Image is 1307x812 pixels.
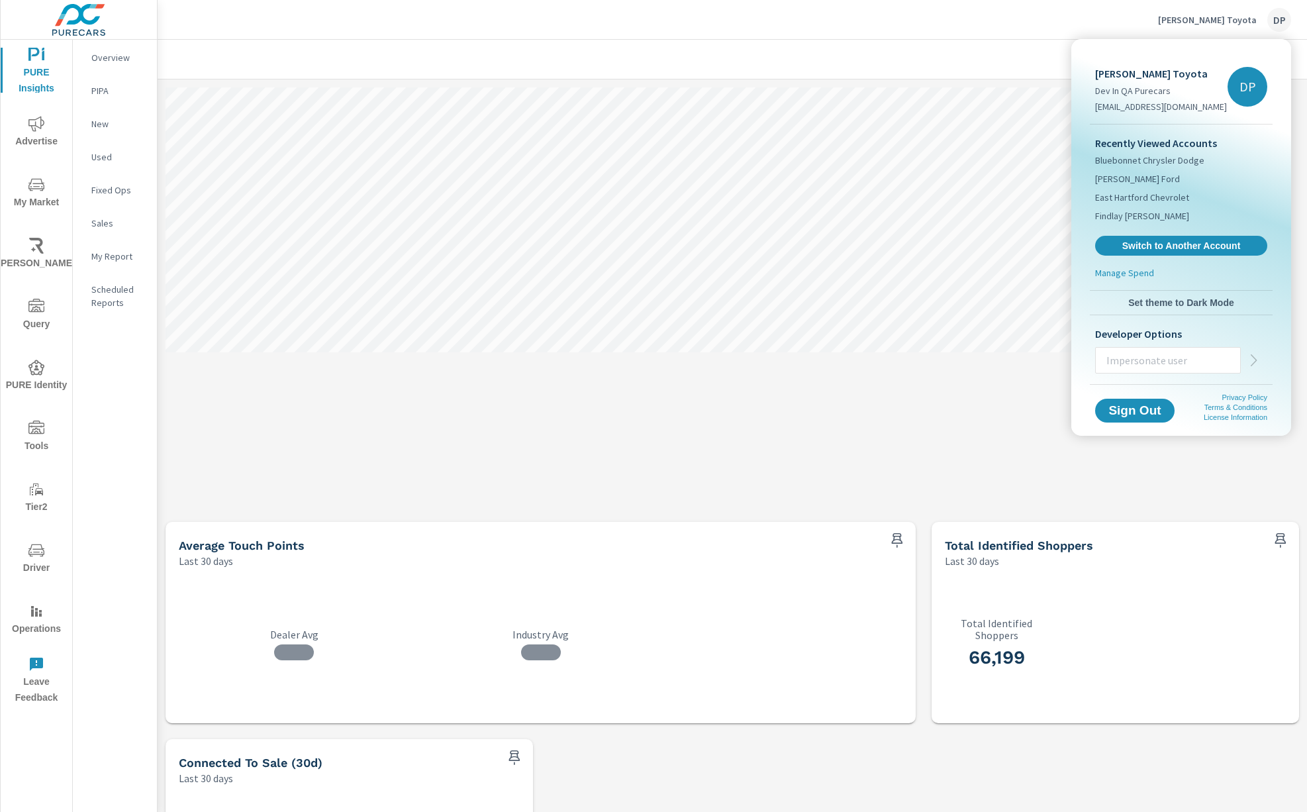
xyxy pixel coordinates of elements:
[1095,100,1227,113] p: [EMAIL_ADDRESS][DOMAIN_NAME]
[1095,191,1189,204] span: East Hartford Chevrolet
[1095,297,1267,309] span: Set theme to Dark Mode
[1095,66,1227,81] p: [PERSON_NAME] Toyota
[1090,266,1273,285] a: Manage Spend
[1204,403,1267,411] a: Terms & Conditions
[1102,240,1260,252] span: Switch to Another Account
[1222,393,1267,401] a: Privacy Policy
[1095,135,1267,151] p: Recently Viewed Accounts
[1095,154,1204,167] span: Bluebonnet Chrysler Dodge
[1106,405,1164,417] span: Sign Out
[1095,209,1189,223] span: Findlay [PERSON_NAME]
[1096,343,1240,378] input: Impersonate user
[1095,84,1227,97] p: Dev In QA Purecars
[1095,266,1154,279] p: Manage Spend
[1228,67,1267,107] div: DP
[1090,291,1273,315] button: Set theme to Dark Mode
[1204,413,1267,421] a: License Information
[1095,399,1175,423] button: Sign Out
[1095,236,1267,256] a: Switch to Another Account
[1095,326,1267,342] p: Developer Options
[1095,172,1180,185] span: [PERSON_NAME] Ford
